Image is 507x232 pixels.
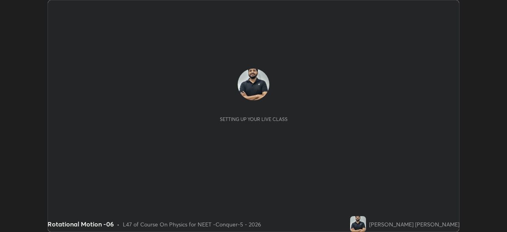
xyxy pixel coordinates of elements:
img: 7d08814e4197425d9a92ec1182f4f26a.jpg [350,216,366,232]
div: • [117,220,120,228]
div: Setting up your live class [220,116,288,122]
div: Rotational Motion -06 [48,219,114,229]
div: [PERSON_NAME] [PERSON_NAME] [369,220,459,228]
div: L47 of Course On Physics for NEET -Conquer-5 - 2026 [123,220,261,228]
img: 7d08814e4197425d9a92ec1182f4f26a.jpg [238,69,269,100]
